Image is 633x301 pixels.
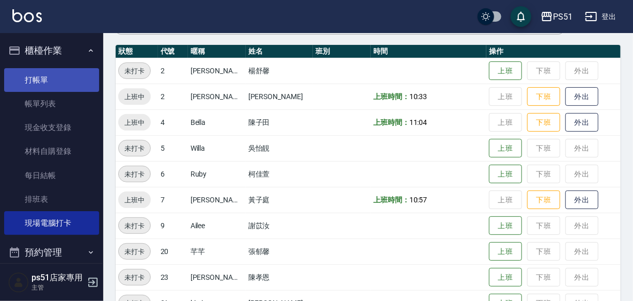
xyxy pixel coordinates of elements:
th: 班別 [313,45,371,58]
th: 狀態 [116,45,158,58]
td: Bella [188,109,246,135]
span: 未打卡 [119,143,150,154]
button: 上班 [489,216,522,235]
td: 陳子田 [246,109,313,135]
td: 23 [158,264,188,290]
button: 外出 [565,191,598,210]
td: [PERSON_NAME] [188,84,246,109]
span: 上班中 [118,91,151,102]
span: 未打卡 [119,169,150,180]
button: 預約管理 [4,239,99,266]
button: 外出 [565,113,598,132]
button: PS51 [536,6,577,27]
td: 6 [158,161,188,187]
button: 下班 [527,113,560,132]
td: 9 [158,213,188,239]
button: 下班 [527,87,560,106]
td: 吳怡靚 [246,135,313,161]
td: [PERSON_NAME] [188,187,246,213]
p: 主管 [31,283,84,292]
a: 排班表 [4,187,99,211]
div: PS51 [553,10,573,23]
span: 上班中 [118,195,151,205]
a: 材料自購登錄 [4,139,99,163]
td: 7 [158,187,188,213]
td: 2 [158,84,188,109]
b: 上班時間： [373,196,409,204]
button: 櫃檯作業 [4,37,99,64]
td: 芊芊 [188,239,246,264]
td: 4 [158,109,188,135]
th: 時間 [371,45,486,58]
td: Ailee [188,213,246,239]
img: Logo [12,9,42,22]
td: Willa [188,135,246,161]
th: 姓名 [246,45,313,58]
img: Person [8,272,29,293]
a: 帳單列表 [4,92,99,116]
button: 上班 [489,139,522,158]
a: 打帳單 [4,68,99,92]
button: 下班 [527,191,560,210]
td: Ruby [188,161,246,187]
button: 上班 [489,61,522,81]
b: 上班時間： [373,92,409,101]
span: 10:33 [409,92,428,101]
span: 未打卡 [119,220,150,231]
th: 代號 [158,45,188,58]
b: 上班時間： [373,118,409,126]
button: 上班 [489,242,522,261]
td: [PERSON_NAME] [188,58,246,84]
a: 現場電腦打卡 [4,211,99,235]
button: 登出 [581,7,621,26]
td: 陳孝恩 [246,264,313,290]
a: 每日結帳 [4,164,99,187]
td: [PERSON_NAME] [188,264,246,290]
td: 楊舒馨 [246,58,313,84]
td: [PERSON_NAME] [246,84,313,109]
button: 外出 [565,87,598,106]
td: 20 [158,239,188,264]
td: 張郁馨 [246,239,313,264]
td: 柯佳萱 [246,161,313,187]
td: 2 [158,58,188,84]
span: 上班中 [118,117,151,128]
th: 暱稱 [188,45,246,58]
td: 黃子庭 [246,187,313,213]
span: 未打卡 [119,66,150,76]
button: save [511,6,531,27]
td: 5 [158,135,188,161]
a: 現金收支登錄 [4,116,99,139]
th: 操作 [486,45,621,58]
span: 未打卡 [119,246,150,257]
button: 上班 [489,268,522,287]
span: 10:57 [409,196,428,204]
h5: ps51店家專用 [31,273,84,283]
span: 11:04 [409,118,428,126]
button: 上班 [489,165,522,184]
td: 謝苡汝 [246,213,313,239]
span: 未打卡 [119,272,150,283]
